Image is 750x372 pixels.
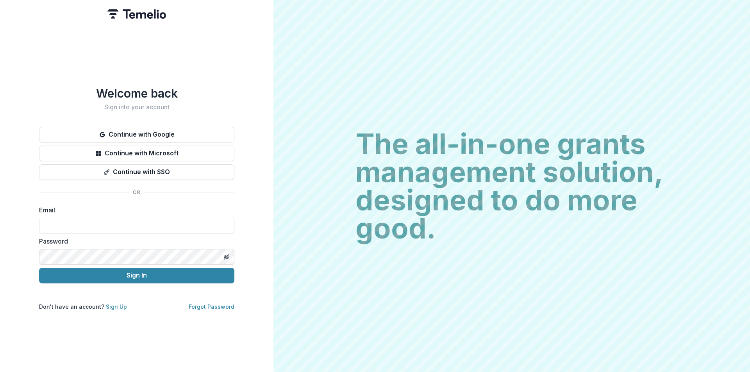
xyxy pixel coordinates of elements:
h1: Welcome back [39,86,234,100]
button: Continue with Google [39,127,234,142]
img: Temelio [107,9,166,19]
h2: Sign into your account [39,103,234,111]
p: Don't have an account? [39,303,127,311]
label: Password [39,237,230,246]
button: Continue with Microsoft [39,146,234,161]
a: Sign Up [106,303,127,310]
button: Continue with SSO [39,164,234,180]
button: Toggle password visibility [220,251,233,263]
button: Sign In [39,268,234,283]
label: Email [39,205,230,215]
a: Forgot Password [189,303,234,310]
